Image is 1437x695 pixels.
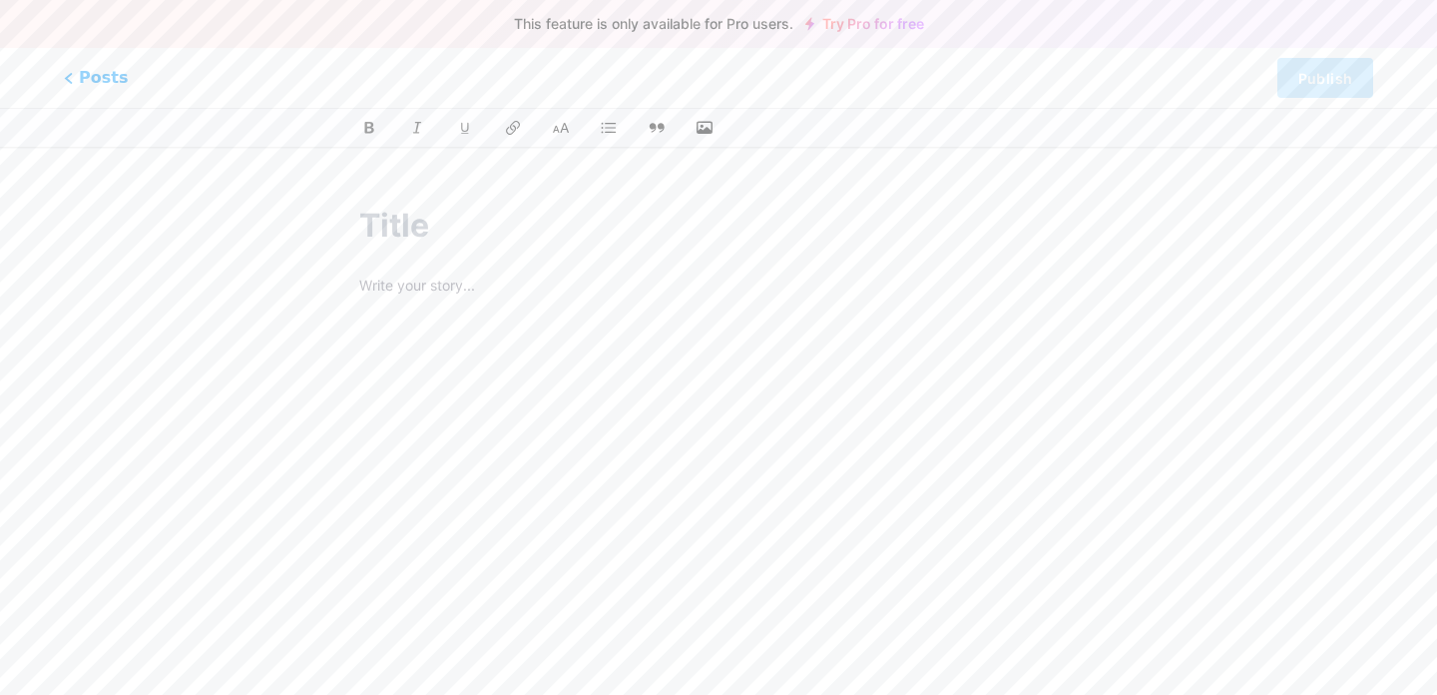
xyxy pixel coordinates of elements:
span: This feature is only available for Pro users. [514,10,793,38]
span: Posts [64,66,128,90]
input: Title [359,202,1078,250]
a: Try Pro for free [805,16,924,32]
button: Publish [1277,58,1373,98]
span: Publish [1298,70,1352,87]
